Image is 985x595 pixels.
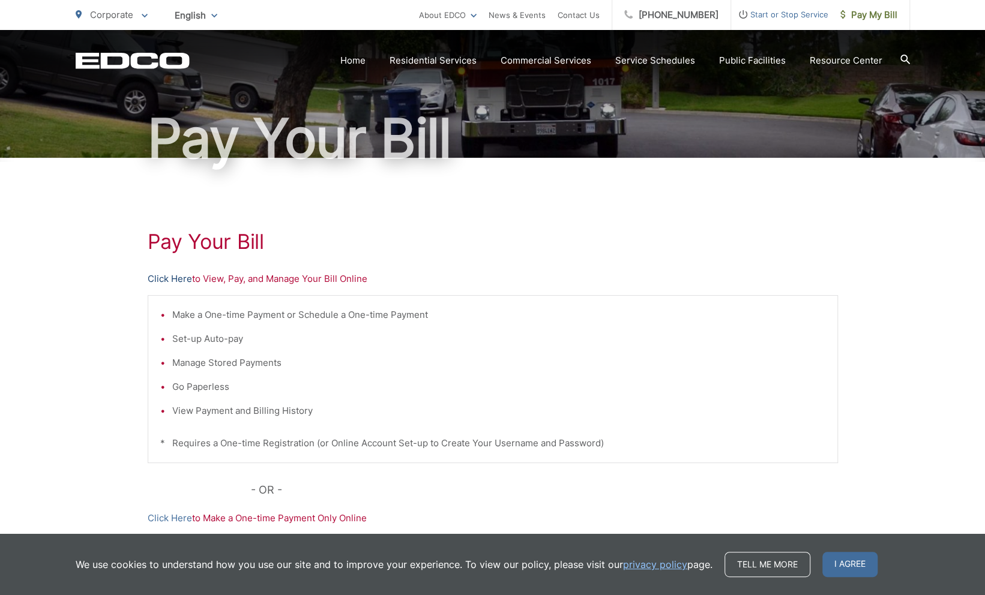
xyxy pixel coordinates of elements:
[340,53,366,68] a: Home
[172,308,825,322] li: Make a One-time Payment or Schedule a One-time Payment
[840,8,897,22] span: Pay My Bill
[724,552,810,577] a: Tell me more
[172,404,825,418] li: View Payment and Billing History
[160,436,825,450] p: * Requires a One-time Registration (or Online Account Set-up to Create Your Username and Password)
[623,557,687,572] a: privacy policy
[501,53,591,68] a: Commercial Services
[76,557,712,572] p: We use cookies to understand how you use our site and to improve your experience. To view our pol...
[90,9,133,20] span: Corporate
[558,8,600,22] a: Contact Us
[810,53,882,68] a: Resource Center
[489,8,546,22] a: News & Events
[148,272,192,286] a: Click Here
[148,230,838,254] h1: Pay Your Bill
[390,53,477,68] a: Residential Services
[251,481,838,499] p: - OR -
[166,5,226,26] span: English
[172,380,825,394] li: Go Paperless
[822,552,878,577] span: I agree
[615,53,695,68] a: Service Schedules
[148,272,838,286] p: to View, Pay, and Manage Your Bill Online
[76,109,910,169] h1: Pay Your Bill
[172,332,825,346] li: Set-up Auto-pay
[76,52,190,69] a: EDCD logo. Return to the homepage.
[172,356,825,370] li: Manage Stored Payments
[719,53,786,68] a: Public Facilities
[419,8,477,22] a: About EDCO
[148,511,838,525] p: to Make a One-time Payment Only Online
[148,511,192,525] a: Click Here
